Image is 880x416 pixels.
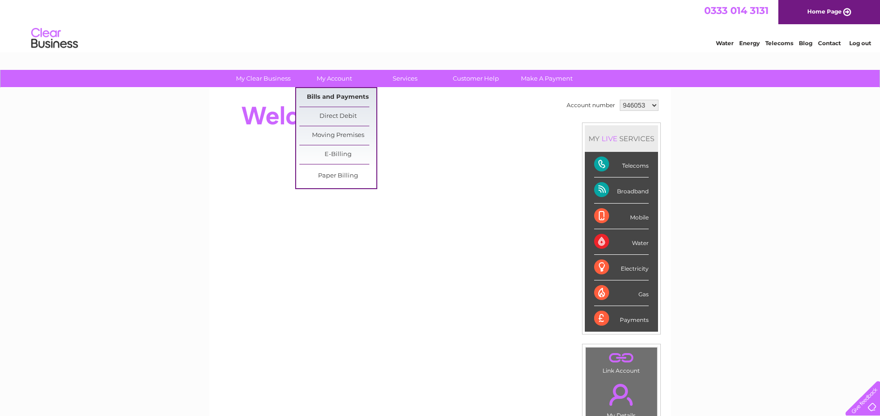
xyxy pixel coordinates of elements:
a: My Clear Business [225,70,302,87]
a: . [588,350,655,366]
a: Blog [799,40,812,47]
div: Clear Business is a trading name of Verastar Limited (registered in [GEOGRAPHIC_DATA] No. 3667643... [220,5,661,45]
div: Water [594,229,649,255]
a: 0333 014 3131 [704,5,769,16]
div: Electricity [594,255,649,280]
div: LIVE [600,134,619,143]
a: Paper Billing [299,167,376,185]
img: logo.png [31,24,78,53]
a: Moving Premises [299,126,376,145]
a: Direct Debit [299,107,376,126]
div: Payments [594,306,649,331]
div: MY SERVICES [585,125,658,152]
a: Water [716,40,734,47]
a: Telecoms [765,40,793,47]
div: Mobile [594,204,649,229]
div: Telecoms [594,152,649,177]
a: Log out [849,40,871,47]
td: Account number [564,97,617,113]
a: Customer Help [437,70,514,87]
a: Bills and Payments [299,88,376,107]
a: Contact [818,40,841,47]
td: Link Account [585,347,658,376]
a: E-Billing [299,145,376,164]
a: Energy [739,40,760,47]
div: Gas [594,280,649,306]
a: Make A Payment [508,70,585,87]
a: . [588,378,655,411]
a: Services [367,70,443,87]
div: Broadband [594,177,649,203]
a: My Account [296,70,373,87]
